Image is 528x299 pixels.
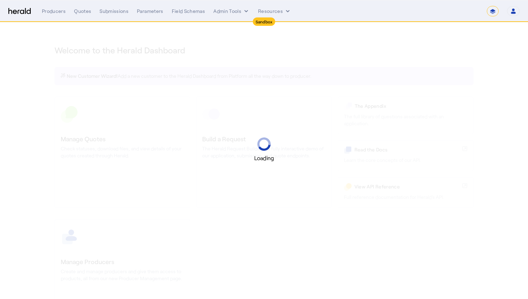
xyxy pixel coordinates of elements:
div: Field Schemas [172,8,205,15]
div: Parameters [137,8,163,15]
div: Sandbox [253,17,276,26]
button: Resources dropdown menu [258,8,291,15]
div: Producers [42,8,66,15]
img: Herald Logo [8,8,31,15]
div: Submissions [100,8,129,15]
button: internal dropdown menu [213,8,250,15]
div: Quotes [74,8,91,15]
